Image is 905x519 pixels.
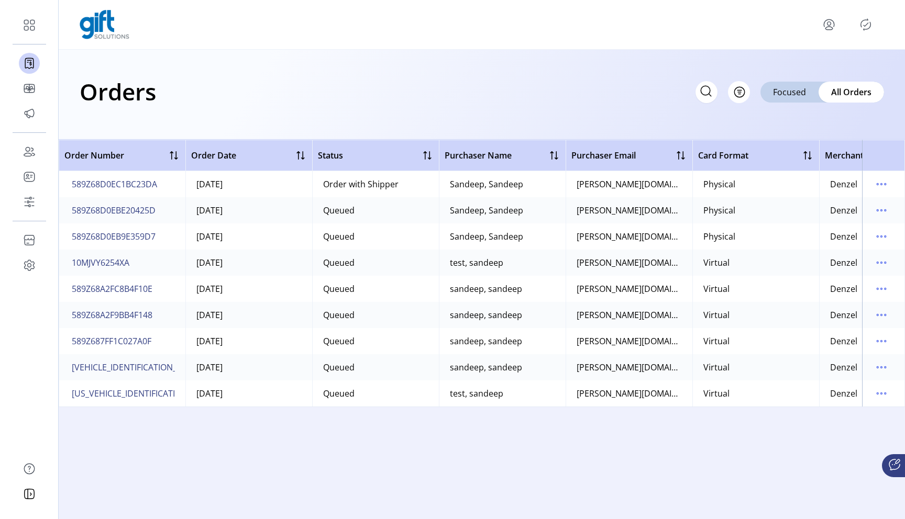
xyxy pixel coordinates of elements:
[185,354,312,380] td: [DATE]
[70,202,158,219] button: 589Z68D0EBE20425D
[873,202,890,219] button: menu
[703,361,730,374] div: Virtual
[830,335,857,347] div: Denzel
[873,359,890,376] button: menu
[830,204,857,217] div: Denzel
[873,385,890,402] button: menu
[830,256,857,269] div: Denzel
[819,82,884,103] div: All Orders
[830,230,857,243] div: Denzel
[873,307,890,323] button: menu
[450,178,523,190] div: Sandeep, Sandeep
[318,149,343,162] span: Status
[72,283,152,295] span: 589Z68A2FC8B4F10E
[185,171,312,197] td: [DATE]
[450,256,503,269] div: test, sandeep
[450,230,523,243] div: Sandeep, Sandeep
[191,149,236,162] span: Order Date
[873,333,890,349] button: menu
[185,250,312,276] td: [DATE]
[72,230,156,243] span: 589Z68D0EB9E359D7
[577,283,682,295] div: [PERSON_NAME][DOMAIN_NAME][EMAIL_ADDRESS][DOMAIN_NAME]
[323,309,355,321] div: Queued
[323,230,355,243] div: Queued
[703,387,730,400] div: Virtual
[80,73,156,110] h1: Orders
[323,387,355,400] div: Queued
[323,178,399,190] div: Order with Shipper
[185,276,312,302] td: [DATE]
[70,385,231,402] button: [US_VEHICLE_IDENTIFICATION_NUMBER]
[577,361,682,374] div: [PERSON_NAME][DOMAIN_NAME][EMAIL_ADDRESS][DOMAIN_NAME]
[703,309,730,321] div: Virtual
[873,228,890,245] button: menu
[64,149,124,162] span: Order Number
[577,204,682,217] div: [PERSON_NAME][DOMAIN_NAME][EMAIL_ADDRESS][DOMAIN_NAME]
[577,230,682,243] div: [PERSON_NAME][DOMAIN_NAME][EMAIL_ADDRESS][DOMAIN_NAME]
[873,254,890,271] button: menu
[703,335,730,347] div: Virtual
[698,149,748,162] span: Card Format
[72,309,152,321] span: 589Z68A2F9BB4F148
[873,176,890,193] button: menu
[72,178,157,190] span: 589Z68D0EC1BC23DA
[70,176,159,193] button: 589Z68D0EC1BC23DA
[70,280,154,297] button: 589Z68A2FC8B4F10E
[450,283,522,295] div: sandeep, sandeep
[825,149,864,162] span: Merchant
[323,335,355,347] div: Queued
[80,10,129,39] img: logo
[72,204,156,217] span: 589Z68D0EBE20425D
[70,359,216,376] button: [VEHICLE_IDENTIFICATION_NUMBER]
[323,361,355,374] div: Queued
[185,328,312,354] td: [DATE]
[70,333,153,349] button: 589Z687FF1C027A0F
[323,204,355,217] div: Queued
[450,387,503,400] div: test, sandeep
[728,81,750,103] button: Filter Button
[830,309,857,321] div: Denzel
[571,149,636,162] span: Purchaser Email
[830,283,857,295] div: Denzel
[450,309,522,321] div: sandeep, sandeep
[450,204,523,217] div: Sandeep, Sandeep
[703,204,735,217] div: Physical
[72,361,214,374] span: [VEHICLE_IDENTIFICATION_NUMBER]
[70,307,154,323] button: 589Z68A2F9BB4F148
[72,256,129,269] span: 10MJVY6254XA
[577,309,682,321] div: [PERSON_NAME][DOMAIN_NAME][EMAIL_ADDRESS][DOMAIN_NAME]
[185,223,312,250] td: [DATE]
[445,149,512,162] span: Purchaser Name
[185,197,312,223] td: [DATE]
[323,283,355,295] div: Queued
[821,16,837,33] button: menu
[703,178,735,190] div: Physical
[450,335,522,347] div: sandeep, sandeep
[70,228,158,245] button: 589Z68D0EB9E359D7
[831,86,871,98] span: All Orders
[703,283,730,295] div: Virtual
[773,86,806,98] span: Focused
[873,280,890,297] button: menu
[857,16,874,33] button: Publisher Panel
[450,361,522,374] div: sandeep, sandeep
[72,387,229,400] span: [US_VEHICLE_IDENTIFICATION_NUMBER]
[323,256,355,269] div: Queued
[577,387,682,400] div: [PERSON_NAME][DOMAIN_NAME][EMAIL_ADDRESS][DOMAIN_NAME]
[70,254,131,271] button: 10MJVY6254XA
[703,256,730,269] div: Virtual
[185,380,312,407] td: [DATE]
[830,178,857,190] div: Denzel
[830,361,857,374] div: Denzel
[703,230,735,243] div: Physical
[577,256,682,269] div: [PERSON_NAME][DOMAIN_NAME][EMAIL_ADDRESS][DOMAIN_NAME]
[577,178,682,190] div: [PERSON_NAME][DOMAIN_NAME][EMAIL_ADDRESS][DOMAIN_NAME]
[185,302,312,328] td: [DATE]
[72,335,151,347] span: 589Z687FF1C027A0F
[830,387,857,400] div: Denzel
[577,335,682,347] div: [PERSON_NAME][DOMAIN_NAME][EMAIL_ADDRESS][DOMAIN_NAME]
[760,82,819,103] div: Focused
